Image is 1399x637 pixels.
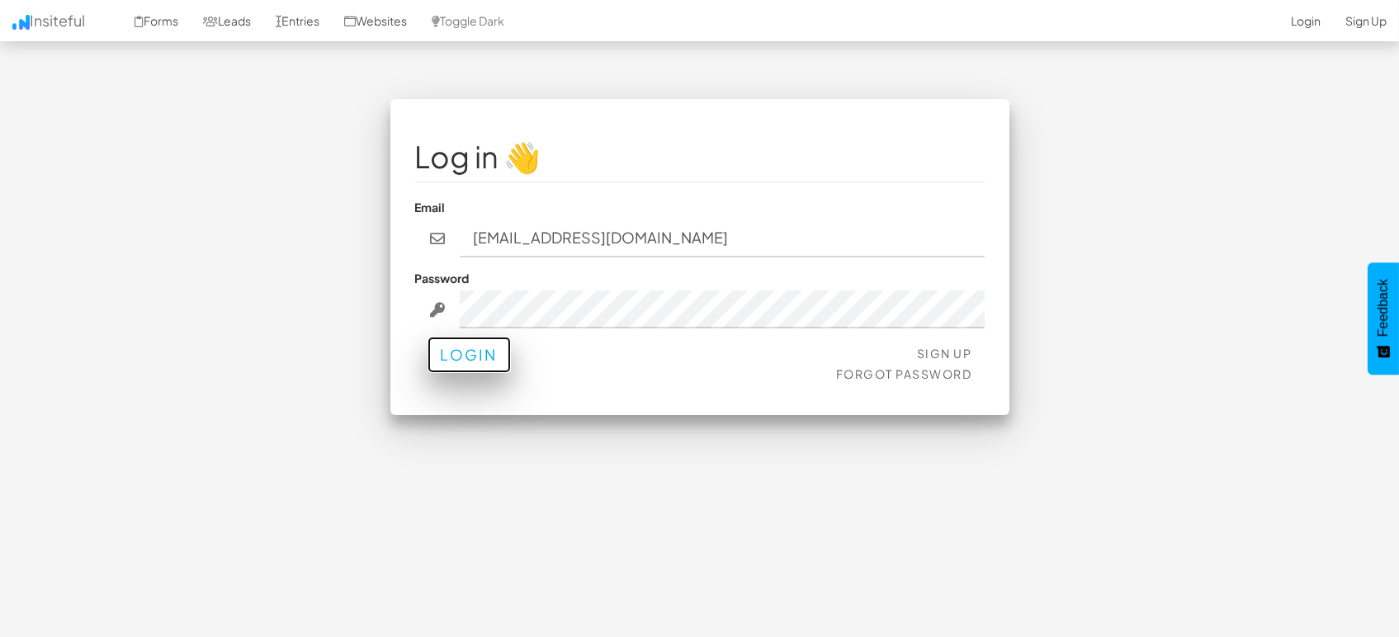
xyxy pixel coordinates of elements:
h1: Log in 👋 [415,140,985,173]
a: Sign Up [917,346,972,361]
img: icon.png [12,15,30,30]
a: Forgot Password [836,366,972,381]
button: Login [428,337,511,373]
span: Feedback [1376,279,1391,337]
label: Password [415,270,470,286]
input: john@doe.com [460,219,985,257]
label: Email [415,199,446,215]
button: Feedback - Show survey [1368,262,1399,375]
